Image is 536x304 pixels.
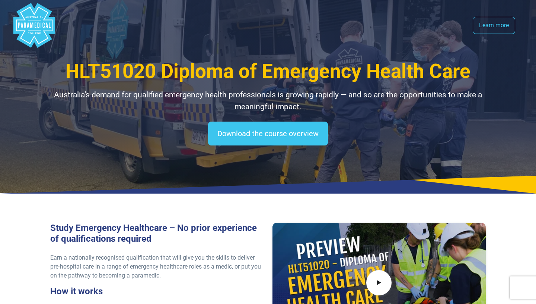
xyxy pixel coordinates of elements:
div: Australian Paramedical College [12,3,57,48]
p: Earn a nationally recognised qualification that will give you the skills to deliver pre-hospital ... [50,253,264,280]
a: Learn more [473,17,515,34]
p: Australia’s demand for qualified emergency health professionals is growing rapidly — and so are t... [50,89,486,113]
a: Download the course overview [208,122,328,145]
h3: Study Emergency Healthcare – No prior experience of qualifications required [50,223,264,244]
span: HLT51020 Diploma of Emergency Health Care [66,60,470,83]
h3: How it works [50,286,264,297]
